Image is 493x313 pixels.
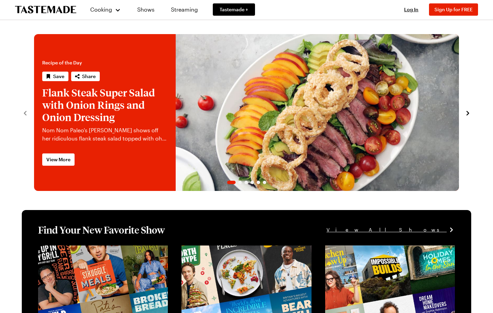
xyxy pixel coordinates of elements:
[181,246,274,253] a: View full content for [object Object]
[227,181,236,184] span: Go to slide 1
[46,156,70,163] span: View More
[71,72,100,81] button: Share
[434,6,473,12] span: Sign Up for FREE
[251,181,254,184] span: Go to slide 4
[220,6,248,13] span: Tastemade +
[90,6,112,13] span: Cooking
[90,1,121,18] button: Cooking
[42,72,68,81] button: Save recipe
[429,3,478,16] button: Sign Up for FREE
[82,73,96,80] span: Share
[327,226,455,234] a: View All Shows
[38,224,165,236] h1: Find Your New Favorite Show
[15,6,76,14] a: To Tastemade Home Page
[325,246,418,253] a: View full content for [object Object]
[257,181,260,184] span: Go to slide 5
[398,6,425,13] button: Log In
[404,6,418,12] span: Log In
[53,73,64,80] span: Save
[34,34,459,191] div: 1 / 6
[263,181,266,184] span: Go to slide 6
[327,226,447,234] span: View All Shows
[464,108,471,117] button: navigate to next item
[244,181,248,184] span: Go to slide 3
[22,108,29,117] button: navigate to previous item
[238,181,242,184] span: Go to slide 2
[213,3,255,16] a: Tastemade +
[42,153,75,166] a: View More
[38,246,131,253] a: View full content for [object Object]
